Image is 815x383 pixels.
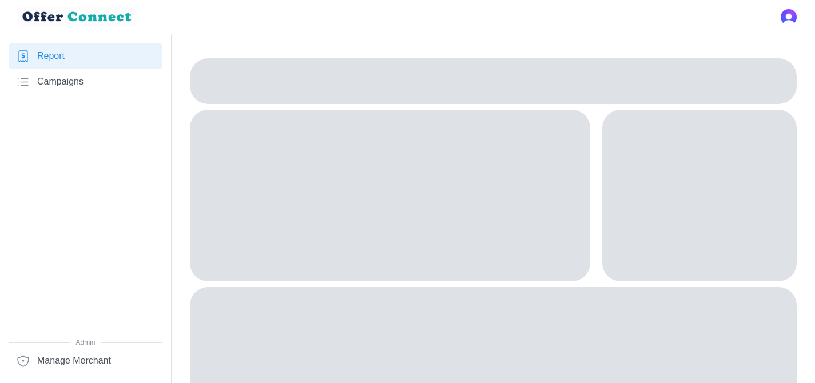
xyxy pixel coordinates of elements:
span: Manage Merchant [37,354,111,368]
a: Manage Merchant [9,348,162,374]
span: Campaigns [37,75,84,89]
a: Report [9,43,162,69]
span: Admin [9,337,162,348]
a: Campaigns [9,69,162,95]
span: Report [37,49,65,63]
img: loyalBe Logo [18,7,137,27]
button: Open user button [781,9,797,25]
img: 's logo [781,9,797,25]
